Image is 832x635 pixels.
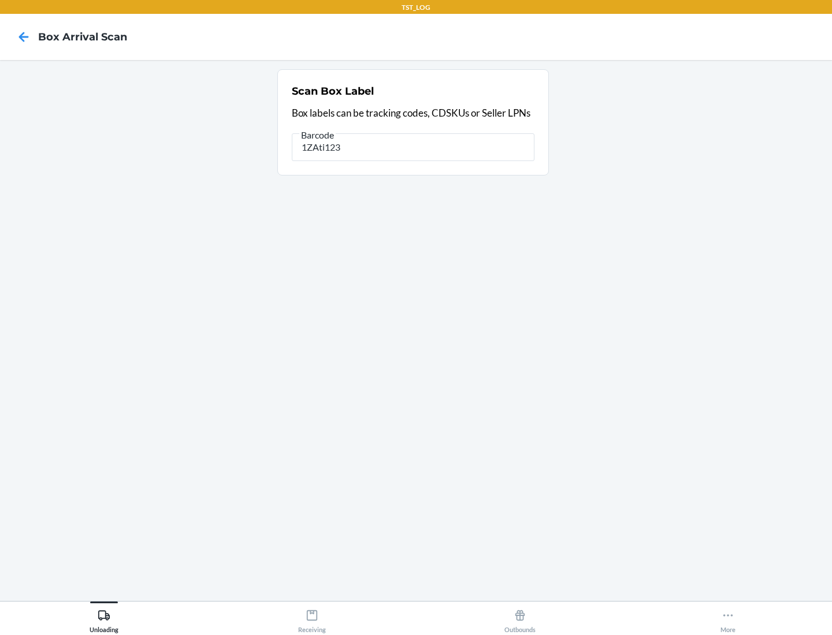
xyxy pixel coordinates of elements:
[38,29,127,44] h4: Box Arrival Scan
[208,602,416,633] button: Receiving
[292,106,534,121] p: Box labels can be tracking codes, CDSKUs or Seller LPNs
[416,602,624,633] button: Outbounds
[504,604,536,633] div: Outbounds
[90,604,118,633] div: Unloading
[402,2,430,13] p: TST_LOG
[292,133,534,161] input: Barcode
[298,604,326,633] div: Receiving
[299,129,336,141] span: Barcode
[720,604,736,633] div: More
[624,602,832,633] button: More
[292,84,374,99] h2: Scan Box Label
